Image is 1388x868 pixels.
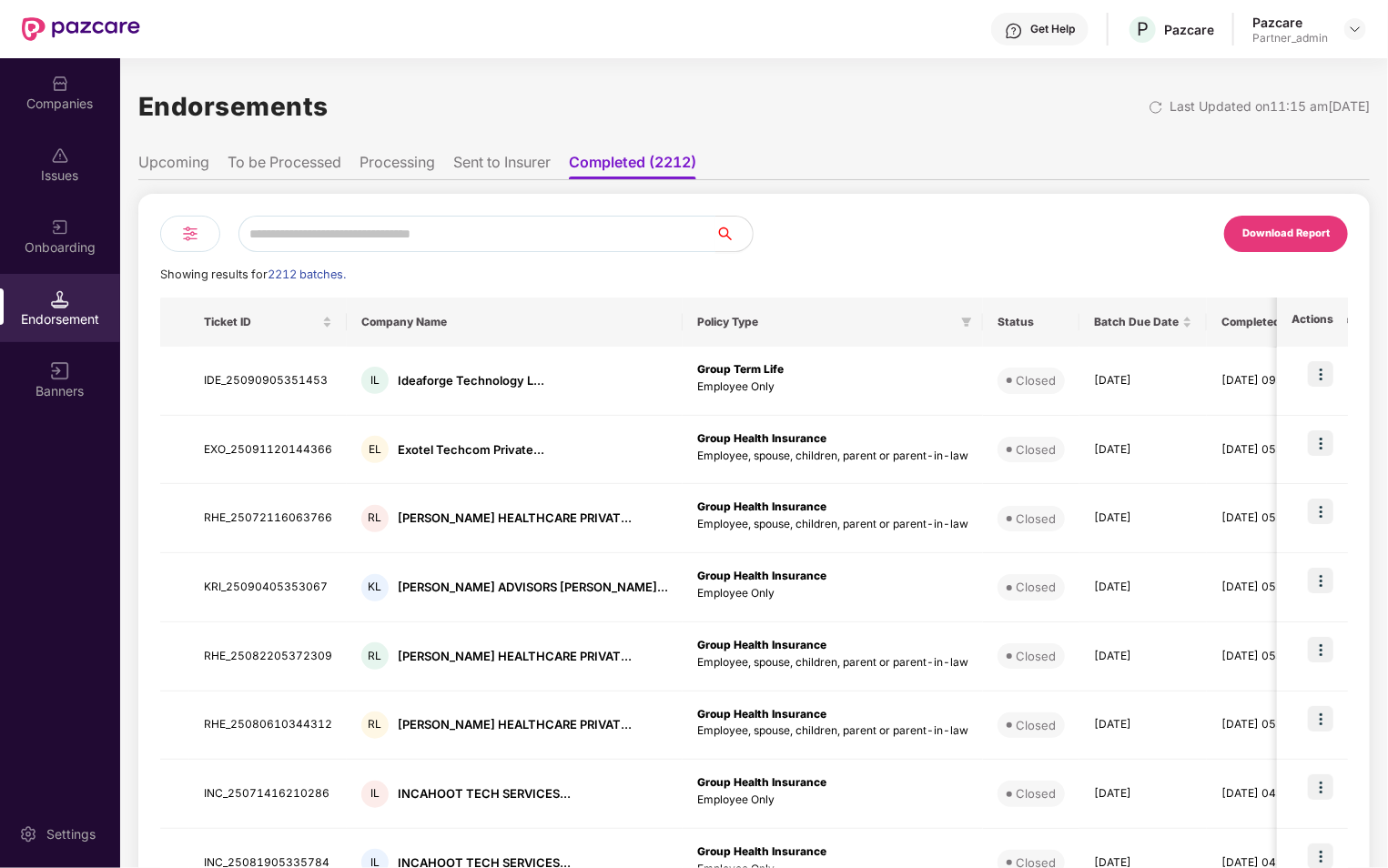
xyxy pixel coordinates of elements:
[138,86,329,126] h1: Endorsements
[1308,568,1333,593] img: icon
[204,315,319,329] span: Ticket ID
[1079,416,1207,485] td: [DATE]
[1016,716,1056,734] div: Closed
[398,579,668,596] div: [PERSON_NAME] ADVISORS [PERSON_NAME]...
[697,792,968,809] p: Employee Only
[138,153,209,179] li: Upcoming
[398,510,632,527] div: [PERSON_NAME] HEALTHCARE PRIVAT...
[1207,416,1328,485] td: [DATE] 05:37 AM
[398,785,571,802] div: INCAHOOT TECH SERVICES...
[1252,14,1328,31] div: Pazcare
[1207,760,1328,829] td: [DATE] 04:24 AM
[398,716,632,733] div: [PERSON_NAME] HEALTHCARE PRIVAT...
[1308,706,1333,732] img: icon
[398,648,632,665] div: [PERSON_NAME] HEALTHCARE PRIVAT...
[361,642,389,670] div: RL
[1242,226,1330,242] div: Download Report
[51,146,69,165] img: svg+xml;base64,PHN2ZyBpZD0iSXNzdWVzX2Rpc2FibGVkIiB4bWxucz0iaHR0cDovL3d3dy53My5vcmcvMjAwMC9zdmciIH...
[1207,298,1328,347] th: Completed On
[1079,760,1207,829] td: [DATE]
[268,267,346,281] span: 2212 batches.
[1079,298,1207,347] th: Batch Due Date
[1308,774,1333,800] img: icon
[1308,499,1333,524] img: icon
[1348,22,1363,36] img: svg+xml;base64,PHN2ZyBpZD0iRHJvcGRvd24tMzJ4MzIiIHhtbG5zPSJodHRwOi8vd3d3LnczLm9yZy8yMDAwL3N2ZyIgd2...
[189,484,347,553] td: RHE_25072116063766
[1079,691,1207,761] td: [DATE]
[19,825,37,843] img: svg+xml;base64,PHN2ZyBpZD0iU2V0dGluZy0yMHgyMCIgeG1sbnM9Imh0dHA6Ly93d3cudzMub3JnLzIwMDAvc3ZnIiB3aW...
[361,436,389,463] div: EL
[1252,31,1328,45] div: Partner_admin
[1016,510,1056,528] div: Closed
[1016,440,1056,459] div: Closed
[1094,315,1179,329] span: Batch Due Date
[189,553,347,622] td: KRI_25090405353067
[569,153,696,179] li: Completed (2212)
[697,516,968,533] p: Employee, spouse, children, parent or parent-in-law
[1207,347,1328,416] td: [DATE] 09:45 AM
[697,315,954,329] span: Policy Type
[697,775,826,789] b: Group Health Insurance
[1079,622,1207,691] td: [DATE]
[1308,361,1333,387] img: icon
[1079,347,1207,416] td: [DATE]
[1207,484,1328,553] td: [DATE] 05:22 AM
[189,347,347,416] td: IDE_25090905351453
[697,654,968,671] p: Employee, spouse, children, parent or parent-in-law
[1030,22,1075,36] div: Get Help
[361,712,389,739] div: RL
[360,153,435,179] li: Processing
[179,223,201,245] img: svg+xml;base64,PHN2ZyB4bWxucz0iaHR0cDovL3d3dy53My5vcmcvMjAwMC9zdmciIHdpZHRoPSIyNCIgaGVpZ2h0PSIyNC...
[1016,371,1056,389] div: Closed
[1016,784,1056,802] div: Closed
[41,825,101,843] div: Settings
[1308,637,1333,662] img: icon
[51,362,69,380] img: svg+xml;base64,PHN2ZyB3aWR0aD0iMTYiIGhlaWdodD0iMTYiIHZpZXdCb3g9IjAgMCAxNiAxNiIgZmlsbD0ibm9uZSIgeG...
[1005,22,1023,40] img: svg+xml;base64,PHN2ZyBpZD0iSGVscC0zMngzMiIgeG1sbnM9Imh0dHA6Ly93d3cudzMub3JnLzIwMDAvc3ZnIiB3aWR0aD...
[361,574,389,601] div: KL
[697,500,826,513] b: Group Health Insurance
[189,760,347,829] td: INC_25071416210286
[697,448,968,465] p: Employee, spouse, children, parent or parent-in-law
[1221,315,1300,329] span: Completed On
[1207,622,1328,691] td: [DATE] 05:21 AM
[361,505,389,532] div: RL
[1277,298,1348,347] th: Actions
[453,153,551,179] li: Sent to Insurer
[1016,578,1056,596] div: Closed
[697,844,826,858] b: Group Health Insurance
[361,781,389,808] div: IL
[715,227,753,241] span: search
[51,218,69,237] img: svg+xml;base64,PHN2ZyB3aWR0aD0iMjAiIGhlaWdodD0iMjAiIHZpZXdCb3g9IjAgMCAyMCAyMCIgZmlsbD0ibm9uZSIgeG...
[1149,100,1163,115] img: svg+xml;base64,PHN2ZyBpZD0iUmVsb2FkLTMyeDMyIiB4bWxucz0iaHR0cDovL3d3dy53My5vcmcvMjAwMC9zdmciIHdpZH...
[22,17,140,41] img: New Pazcare Logo
[51,75,69,93] img: svg+xml;base64,PHN2ZyBpZD0iQ29tcGFuaWVzIiB4bWxucz0iaHR0cDovL3d3dy53My5vcmcvMjAwMC9zdmciIHdpZHRoPS...
[1016,647,1056,665] div: Closed
[697,378,968,396] p: Employee Only
[1164,21,1214,38] div: Pazcare
[697,638,826,651] b: Group Health Insurance
[1308,430,1333,456] img: icon
[957,311,976,333] span: filter
[961,317,972,328] span: filter
[697,722,968,740] p: Employee, spouse, children, parent or parent-in-law
[1207,553,1328,622] td: [DATE] 05:22 AM
[189,416,347,485] td: EXO_25091120144366
[347,298,683,347] th: Company Name
[1079,553,1207,622] td: [DATE]
[398,372,544,389] div: Ideaforge Technology L...
[228,153,341,179] li: To be Processed
[697,585,968,602] p: Employee Only
[697,362,784,376] b: Group Term Life
[1079,484,1207,553] td: [DATE]
[361,367,389,394] div: IL
[697,431,826,445] b: Group Health Insurance
[189,622,347,691] td: RHE_25082205372309
[160,267,346,281] span: Showing results for
[189,298,347,347] th: Ticket ID
[697,707,826,721] b: Group Health Insurance
[1170,96,1370,116] div: Last Updated on 11:15 am[DATE]
[983,298,1079,347] th: Status
[697,569,826,582] b: Group Health Insurance
[1207,691,1328,761] td: [DATE] 05:21 AM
